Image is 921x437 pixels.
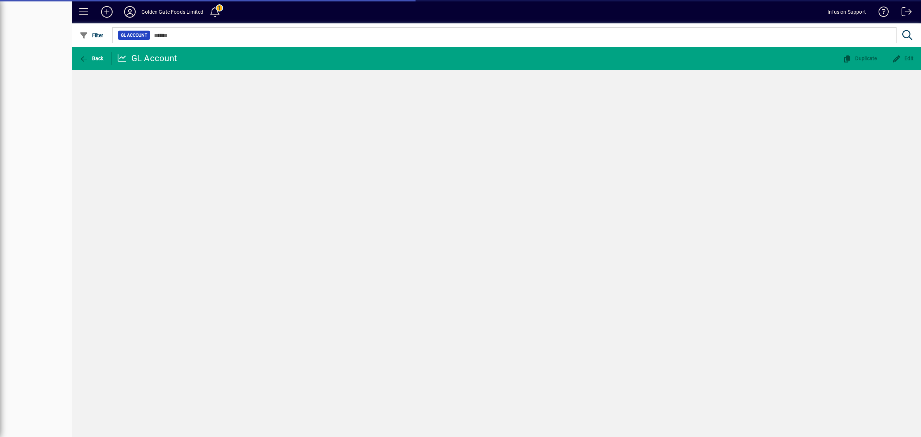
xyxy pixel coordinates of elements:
button: Edit [890,52,916,65]
button: Filter [78,29,105,42]
app-page-header-button: Back [72,52,112,65]
button: Back [78,52,105,65]
a: Knowledge Base [873,1,889,25]
div: GL Account [117,53,177,64]
span: GL Account [121,32,147,39]
a: Logout [896,1,912,25]
span: Filter [80,32,104,38]
div: Infusion Support [827,6,866,18]
div: Golden Gate Foods Limited [141,6,203,18]
span: Edit [892,55,914,61]
button: Profile [118,5,141,18]
span: Back [80,55,104,61]
button: Add [95,5,118,18]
